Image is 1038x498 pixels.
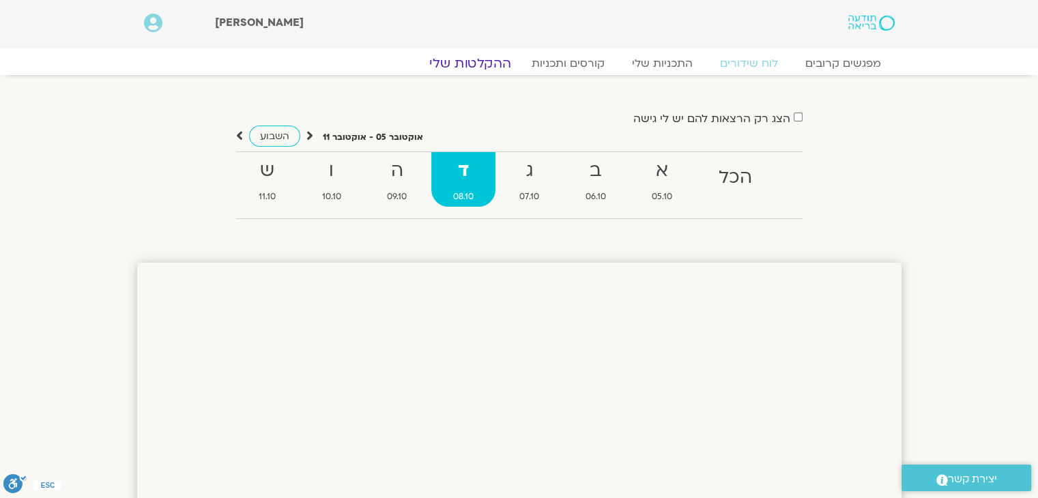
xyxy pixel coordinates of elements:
[697,152,774,207] a: הכל
[366,190,429,204] span: 09.10
[948,470,997,488] span: יצירת קשר
[300,156,363,186] strong: ו
[431,152,495,207] a: ד08.10
[564,156,628,186] strong: ב
[237,156,298,186] strong: ש
[237,190,298,204] span: 11.10
[618,57,706,70] a: התכניות שלי
[498,190,562,204] span: 07.10
[631,190,695,204] span: 05.10
[323,130,423,145] p: אוקטובר 05 - אוקטובר 11
[792,57,895,70] a: מפגשים קרובים
[697,162,774,193] strong: הכל
[431,190,495,204] span: 08.10
[564,152,628,207] a: ב06.10
[431,156,495,186] strong: ד
[564,190,628,204] span: 06.10
[366,152,429,207] a: ה09.10
[631,156,695,186] strong: א
[300,152,363,207] a: ו10.10
[237,152,298,207] a: ש11.10
[518,57,618,70] a: קורסים ותכניות
[498,156,562,186] strong: ג
[215,15,304,30] span: [PERSON_NAME]
[300,190,363,204] span: 10.10
[631,152,695,207] a: א05.10
[633,113,790,125] label: הצג רק הרצאות להם יש לי גישה
[144,57,895,70] nav: Menu
[902,465,1031,491] a: יצירת קשר
[260,130,289,143] span: השבוע
[706,57,792,70] a: לוח שידורים
[366,156,429,186] strong: ה
[249,126,300,147] a: השבוע
[413,55,528,72] a: ההקלטות שלי
[498,152,562,207] a: ג07.10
